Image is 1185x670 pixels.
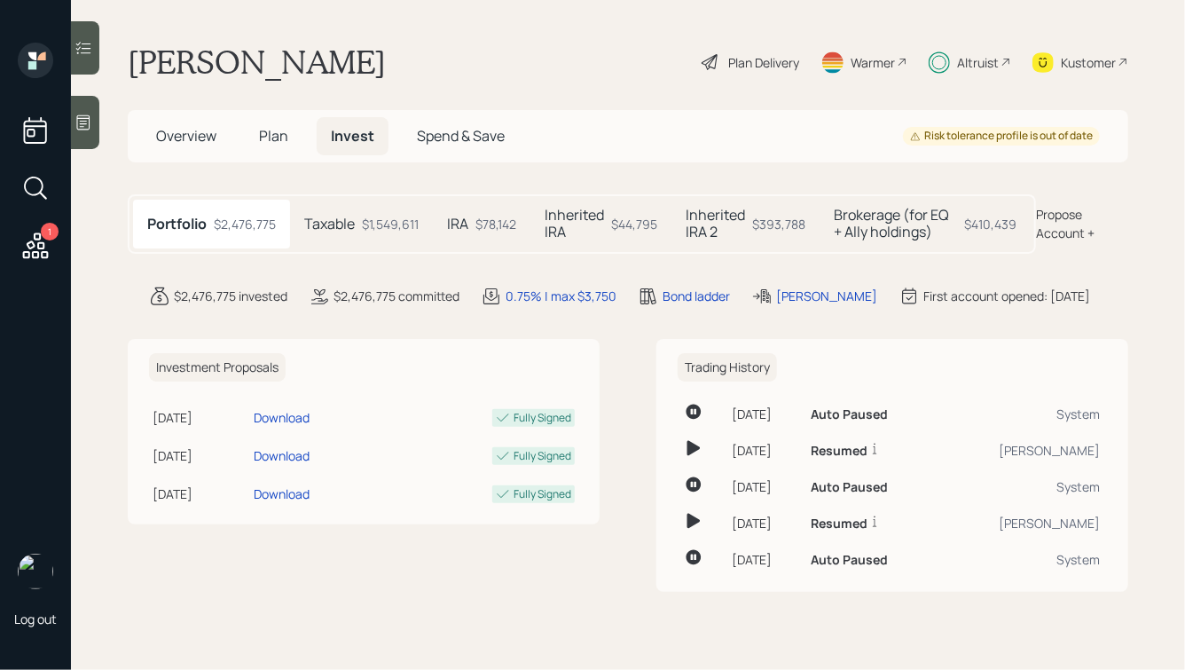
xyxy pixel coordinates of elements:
div: $393,788 [752,215,805,233]
h5: Portfolio [147,216,207,233]
div: [DATE] [732,405,797,423]
div: $1,549,611 [362,215,419,233]
div: [DATE] [153,446,247,465]
div: [DATE] [732,441,797,460]
div: 1 [41,223,59,240]
h6: Investment Proposals [149,353,286,382]
div: Plan Delivery [728,53,799,72]
h5: Taxable [304,216,355,233]
div: System [945,405,1100,423]
div: [DATE] [153,408,247,427]
div: [DATE] [732,550,797,569]
span: Spend & Save [417,126,505,146]
div: $44,795 [611,215,657,233]
div: System [945,550,1100,569]
h5: Inherited IRA [545,207,604,240]
div: Risk tolerance profile is out of date [910,129,1093,144]
h5: Inherited IRA 2 [686,207,745,240]
div: [PERSON_NAME] [945,514,1100,532]
div: First account opened: [DATE] [923,287,1090,305]
div: Bond ladder [663,287,730,305]
div: Log out [14,611,57,627]
h6: Auto Paused [811,553,888,568]
div: Kustomer [1061,53,1116,72]
div: $2,476,775 committed [334,287,459,305]
img: hunter_neumayer.jpg [18,554,53,589]
div: Fully Signed [514,486,571,502]
div: 0.75% | max $3,750 [506,287,616,305]
span: Plan [259,126,288,146]
div: $78,142 [475,215,516,233]
div: Download [254,408,310,427]
h6: Resumed [811,444,867,459]
div: Propose Account + [1036,205,1128,242]
div: System [945,477,1100,496]
div: [DATE] [153,485,247,503]
h6: Trading History [678,353,777,382]
div: $410,439 [964,215,1016,233]
h5: Brokerage (for EQ + Ally holdings) [834,207,957,240]
span: Overview [156,126,216,146]
div: Altruist [957,53,999,72]
span: Invest [331,126,374,146]
h6: Auto Paused [811,407,888,422]
div: [DATE] [732,514,797,532]
div: [DATE] [732,477,797,496]
div: [PERSON_NAME] [776,287,877,305]
h6: Resumed [811,516,867,532]
div: [PERSON_NAME] [945,441,1100,460]
div: Fully Signed [514,410,571,426]
h5: IRA [447,216,468,233]
div: $2,476,775 [214,215,276,233]
div: Fully Signed [514,448,571,464]
div: $2,476,775 invested [174,287,287,305]
div: Warmer [851,53,895,72]
h6: Auto Paused [811,480,888,495]
h1: [PERSON_NAME] [128,43,386,82]
div: Download [254,485,310,503]
div: Download [254,446,310,465]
